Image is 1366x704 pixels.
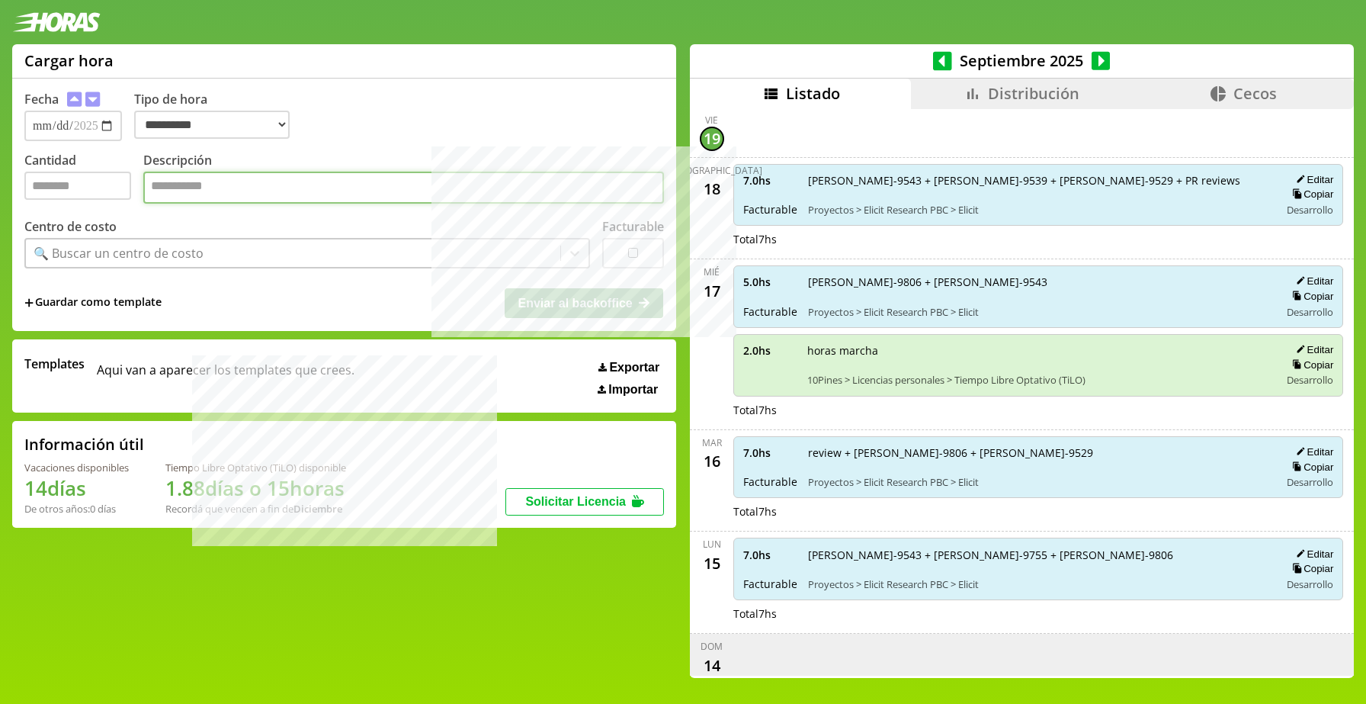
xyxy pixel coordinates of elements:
div: lun [703,538,721,551]
div: 🔍 Buscar un centro de costo [34,245,204,262]
h1: 14 días [24,474,129,502]
span: [PERSON_NAME]-9543 + [PERSON_NAME]-9755 + [PERSON_NAME]-9806 [808,548,1270,562]
span: Aqui van a aparecer los templates que crees. [97,355,354,397]
button: Copiar [1287,461,1333,474]
span: review + [PERSON_NAME]-9806 + [PERSON_NAME]-9529 [808,445,1270,460]
select: Tipo de hora [134,111,290,139]
span: Facturable [743,474,797,489]
div: De otros años: 0 días [24,502,129,516]
h1: 1.88 días o 15 horas [165,474,346,502]
button: Copiar [1287,358,1333,371]
h1: Cargar hora [24,50,114,71]
div: Recordá que vencen a fin de [165,502,346,516]
button: Editar [1291,343,1333,356]
img: logotipo [12,12,101,32]
span: Desarrollo [1287,577,1333,591]
div: [DEMOGRAPHIC_DATA] [662,164,762,177]
div: vie [705,114,718,127]
b: Diciembre [293,502,342,516]
span: [PERSON_NAME]-9806 + [PERSON_NAME]-9543 [808,275,1270,289]
span: 5.0 hs [743,275,797,289]
span: Desarrollo [1287,305,1333,319]
label: Tipo de hora [134,91,302,141]
button: Solicitar Licencia [505,488,664,516]
div: 19 [700,127,724,151]
span: 7.0 hs [743,445,797,460]
textarea: Descripción [143,172,664,204]
label: Descripción [143,152,664,207]
span: 7.0 hs [743,548,797,562]
span: Facturable [743,202,797,217]
div: Vacaciones disponibles [24,461,129,474]
span: 10Pines > Licencias personales > Tiempo Libre Optativo (TiLO) [807,373,1270,387]
button: Editar [1291,548,1333,561]
button: Copiar [1287,188,1333,201]
button: Editar [1291,275,1333,288]
div: Tiempo Libre Optativo (TiLO) disponible [165,461,346,474]
div: 16 [700,449,724,474]
div: scrollable content [690,109,1354,676]
input: Cantidad [24,172,131,200]
span: Listado [786,83,840,104]
span: Proyectos > Elicit Research PBC > Elicit [808,305,1270,319]
div: Total 7 hs [733,504,1344,519]
label: Fecha [24,91,59,108]
span: Proyectos > Elicit Research PBC > Elicit [808,577,1270,591]
span: Septiembre 2025 [952,50,1092,71]
span: Proyectos > Elicit Research PBC > Elicit [808,203,1270,217]
button: Editar [1291,173,1333,186]
div: Total 7 hs [733,232,1344,246]
h2: Información útil [24,434,144,455]
span: horas marcha [807,343,1270,358]
button: Editar [1291,445,1333,458]
button: Copiar [1287,290,1333,303]
span: Desarrollo [1287,373,1333,387]
div: 14 [700,653,724,677]
div: Total 7 hs [733,606,1344,621]
button: Exportar [594,360,664,375]
span: [PERSON_NAME]-9543 + [PERSON_NAME]-9539 + [PERSON_NAME]-9529 + PR reviews [808,173,1270,188]
label: Centro de costo [24,218,117,235]
div: mié [704,265,720,278]
span: Templates [24,355,85,372]
div: 17 [700,278,724,303]
span: Importar [608,383,658,397]
span: 2.0 hs [743,343,797,358]
span: Facturable [743,304,797,319]
div: 18 [700,177,724,201]
label: Facturable [602,218,664,235]
span: Exportar [609,361,659,375]
span: +Guardar como template [24,294,162,311]
span: Cecos [1233,83,1277,104]
div: 15 [700,551,724,575]
span: Distribución [988,83,1079,104]
div: dom [701,640,723,653]
span: Desarrollo [1287,475,1333,489]
div: mar [702,436,722,449]
div: Total 7 hs [733,403,1344,417]
label: Cantidad [24,152,143,207]
span: Desarrollo [1287,203,1333,217]
span: Proyectos > Elicit Research PBC > Elicit [808,475,1270,489]
span: Solicitar Licencia [525,495,626,508]
span: + [24,294,34,311]
span: 7.0 hs [743,173,797,188]
span: Facturable [743,577,797,591]
button: Copiar [1287,562,1333,575]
